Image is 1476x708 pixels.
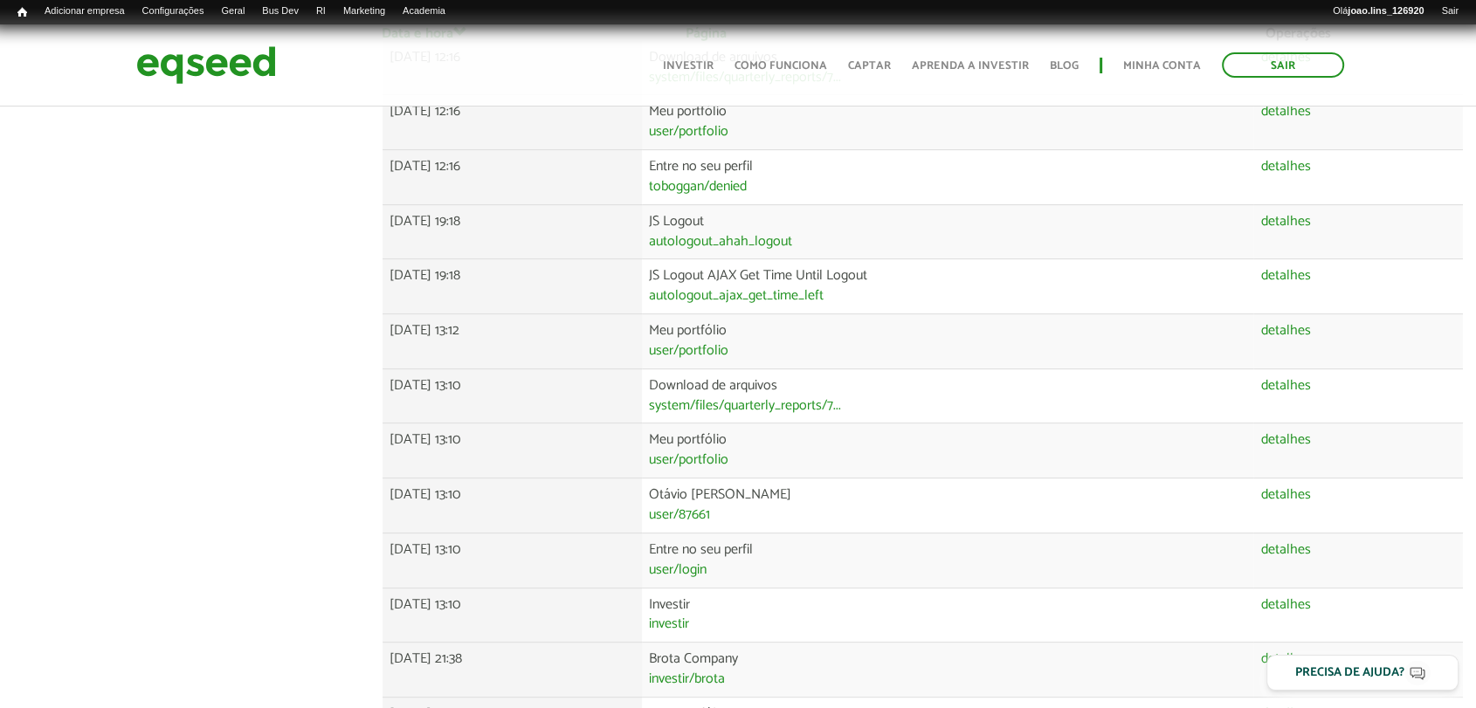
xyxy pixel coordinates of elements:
[649,180,747,194] a: toboggan/denied
[1260,269,1310,283] a: detalhes
[642,150,1253,205] td: Entre no seu perfil
[1050,60,1079,72] a: Blog
[642,259,1253,314] td: JS Logout AJAX Get Time Until Logout
[649,399,841,413] a: system/files/quarterly_reports/7...
[136,42,276,88] img: EqSeed
[642,533,1253,588] td: Entre no seu perfil
[1348,5,1424,16] strong: joao.lins_126920
[1260,324,1310,338] a: detalhes
[1260,433,1310,447] a: detalhes
[649,235,792,249] a: autologout_ahah_logout
[642,204,1253,259] td: JS Logout
[134,4,213,18] a: Configurações
[36,4,134,18] a: Adicionar empresa
[383,204,643,259] td: [DATE] 19:18
[335,4,394,18] a: Marketing
[642,643,1253,698] td: Brota Company
[642,478,1253,533] td: Otávio [PERSON_NAME]
[649,289,824,303] a: autologout_ajax_get_time_left
[383,368,643,423] td: [DATE] 13:10
[383,259,643,314] td: [DATE] 19:18
[649,508,710,522] a: user/87661
[1260,598,1310,612] a: detalhes
[848,60,891,72] a: Captar
[1260,652,1310,666] a: detalhes
[1260,105,1310,119] a: detalhes
[1324,4,1432,18] a: Olájoao.lins_126920
[383,588,643,643] td: [DATE] 13:10
[383,643,643,698] td: [DATE] 21:38
[649,617,689,631] a: investir
[253,4,307,18] a: Bus Dev
[642,423,1253,478] td: Meu portfólio
[383,533,643,588] td: [DATE] 13:10
[642,314,1253,369] td: Meu portfólio
[649,344,728,358] a: user/portfolio
[663,60,714,72] a: Investir
[394,4,454,18] a: Academia
[9,4,36,21] a: Início
[307,4,335,18] a: RI
[1123,60,1201,72] a: Minha conta
[912,60,1029,72] a: Aprenda a investir
[642,368,1253,423] td: Download de arquivos
[1432,4,1467,18] a: Sair
[383,423,643,478] td: [DATE] 13:10
[649,453,728,467] a: user/portfolio
[1260,379,1310,393] a: detalhes
[649,563,707,577] a: user/login
[1260,543,1310,557] a: detalhes
[1260,488,1310,502] a: detalhes
[1222,52,1344,78] a: Sair
[383,314,643,369] td: [DATE] 13:12
[383,478,643,533] td: [DATE] 13:10
[383,150,643,205] td: [DATE] 12:16
[642,588,1253,643] td: Investir
[649,672,725,686] a: investir/brota
[1260,215,1310,229] a: detalhes
[642,95,1253,150] td: Meu portfólio
[17,6,27,18] span: Início
[212,4,253,18] a: Geral
[649,125,728,139] a: user/portfolio
[383,95,643,150] td: [DATE] 12:16
[1260,160,1310,174] a: detalhes
[735,60,827,72] a: Como funciona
